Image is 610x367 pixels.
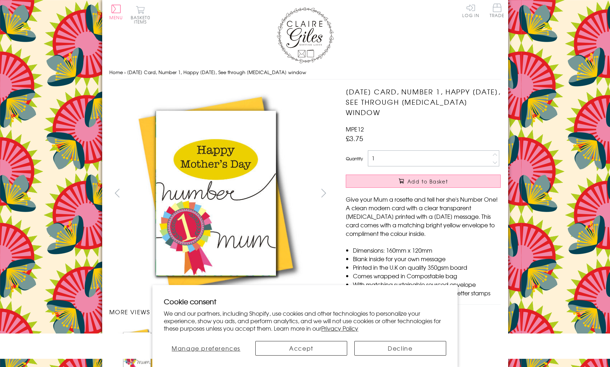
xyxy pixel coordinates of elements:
[131,6,150,24] button: Basket0 items
[109,65,501,80] nav: breadcrumbs
[255,341,347,356] button: Accept
[332,87,545,300] img: Mother's Day Card, Number 1, Happy Mother's Day, See through acetate window
[346,195,501,238] p: Give your Mum a rosette and tell her she's Number One! A clean modern card with a clear transpare...
[346,125,364,133] span: MPE12
[109,69,123,76] a: Home
[109,185,125,201] button: prev
[134,14,150,25] span: 0 items
[346,87,501,117] h1: [DATE] Card, Number 1, Happy [DATE], See through [MEDICAL_DATA] window
[407,178,448,185] span: Add to Basket
[490,4,505,17] span: Trade
[109,307,332,316] h3: More views
[346,175,501,188] button: Add to Basket
[127,69,306,76] span: [DATE] Card, Number 1, Happy [DATE], See through [MEDICAL_DATA] window
[277,7,334,63] img: Claire Giles Greetings Cards
[109,87,323,300] img: Mother's Day Card, Number 1, Happy Mother's Day, See through acetate window
[353,280,501,289] li: With matching sustainable sourced envelope
[109,14,123,21] span: Menu
[164,296,446,306] h2: Cookie consent
[164,310,446,332] p: We and our partners, including Shopify, use cookies and other technologies to personalize your ex...
[354,341,446,356] button: Decline
[346,133,363,143] span: £3.75
[172,344,240,352] span: Manage preferences
[490,4,505,19] a: Trade
[353,263,501,272] li: Printed in the U.K on quality 350gsm board
[353,254,501,263] li: Blank inside for your own message
[316,185,332,201] button: next
[353,246,501,254] li: Dimensions: 160mm x 120mm
[124,69,126,76] span: ›
[164,341,248,356] button: Manage preferences
[462,4,479,17] a: Log In
[321,324,358,332] a: Privacy Policy
[346,155,363,162] label: Quantity
[109,5,123,20] button: Menu
[353,272,501,280] li: Comes wrapped in Compostable bag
